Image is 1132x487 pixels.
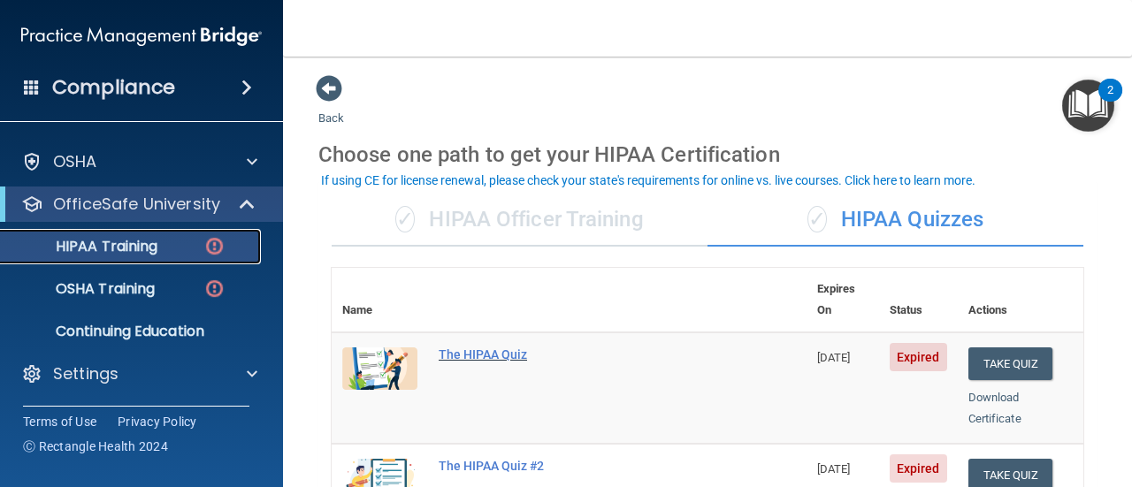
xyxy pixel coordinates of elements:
[318,171,978,189] button: If using CE for license renewal, please check your state's requirements for online vs. live cours...
[968,347,1053,380] button: Take Quiz
[118,413,197,430] a: Privacy Policy
[21,194,256,215] a: OfficeSafe University
[439,347,718,361] div: The HIPAA Quiz
[817,351,851,364] span: [DATE]
[807,268,879,332] th: Expires On
[879,268,958,332] th: Status
[890,343,947,371] span: Expired
[1062,80,1114,132] button: Open Resource Center, 2 new notifications
[21,363,257,384] a: Settings
[318,90,344,125] a: Back
[707,194,1083,247] div: HIPAA Quizzes
[53,194,220,215] p: OfficeSafe University
[11,238,157,255] p: HIPAA Training
[958,268,1083,332] th: Actions
[11,323,253,340] p: Continuing Education
[817,462,851,476] span: [DATE]
[318,129,1097,180] div: Choose one path to get your HIPAA Certification
[53,151,97,172] p: OSHA
[23,413,96,430] a: Terms of Use
[23,438,168,455] span: Ⓒ Rectangle Health 2024
[203,235,226,257] img: danger-circle.6113f641.png
[807,206,827,232] span: ✓
[1107,90,1113,113] div: 2
[332,268,428,332] th: Name
[53,363,119,384] p: Settings
[395,206,415,232] span: ✓
[968,391,1021,425] a: Download Certificate
[439,459,718,473] div: The HIPAA Quiz #2
[890,454,947,483] span: Expired
[52,75,175,100] h4: Compliance
[321,174,975,186] div: If using CE for license renewal, please check your state's requirements for online vs. live cours...
[203,278,226,300] img: danger-circle.6113f641.png
[11,280,155,298] p: OSHA Training
[332,194,707,247] div: HIPAA Officer Training
[21,151,257,172] a: OSHA
[21,19,262,54] img: PMB logo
